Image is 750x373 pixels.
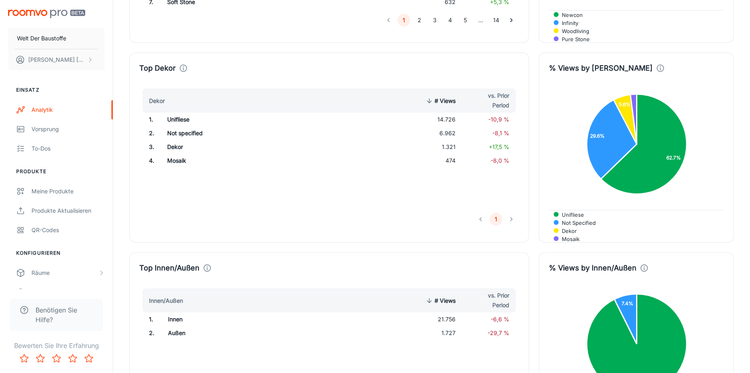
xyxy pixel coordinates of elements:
[81,350,97,367] button: Rate 5 star
[139,140,161,154] td: 3 .
[556,211,584,218] span: Unifliese
[8,10,85,18] img: Roomvo PRO Beta
[139,326,162,340] td: 2 .
[443,14,456,27] button: Go to page 4
[48,350,65,367] button: Rate 3 star
[32,144,105,153] div: To-dos
[556,11,583,19] span: Newcon
[32,288,105,297] div: Marken
[161,154,330,168] td: Mosaik
[474,16,487,25] div: …
[549,262,637,274] h4: % Views by Innen/Außen
[488,116,509,123] span: -10,9 %
[161,113,330,126] td: Unifliese
[32,268,98,277] div: Räume
[556,227,577,235] span: Dekor
[139,312,162,326] td: 1 .
[489,14,502,27] button: Go to page 14
[413,14,426,27] button: Go to page 2
[491,157,509,164] span: -8,0 %
[459,14,472,27] button: Go to page 5
[32,187,105,196] div: Meine Produkte
[468,91,509,110] span: vs. Prior Period
[32,350,48,367] button: Rate 2 star
[405,154,462,168] td: 474
[149,296,193,306] span: Innen/Außen
[405,126,462,140] td: 6.962
[139,154,161,168] td: 4 .
[556,27,589,35] span: Woodliving
[473,213,519,226] nav: pagination navigation
[139,262,200,274] h4: Top Innen/Außen
[17,34,66,43] p: Welt Der Baustoffe
[65,350,81,367] button: Rate 4 star
[6,341,106,350] p: Bewerten Sie Ihre Erfahrung
[28,55,85,64] p: [PERSON_NAME] [PERSON_NAME]
[556,36,590,43] span: Pure Stone
[32,226,105,235] div: QR-Codes
[487,329,509,336] span: -29,7 %
[492,130,509,136] span: -8,1 %
[405,326,462,340] td: 1.727
[405,312,462,326] td: 21.756
[489,213,502,226] button: page 1
[505,14,518,27] button: Go to next page
[139,63,176,74] h4: Top Dekor
[32,125,105,134] div: Vorsprung
[32,105,105,114] div: Analytik
[36,305,93,325] span: Benötigen Sie Hilfe?
[489,143,509,150] span: +17,5 %
[556,235,580,243] span: Mosaik
[405,113,462,126] td: 14.726
[397,14,410,27] button: page 1
[8,49,105,70] button: [PERSON_NAME] [PERSON_NAME]
[428,14,441,27] button: Go to page 3
[139,126,161,140] td: 2 .
[8,28,105,49] button: Welt Der Baustoffe
[424,296,456,306] span: # Views
[32,206,105,215] div: Produkte aktualisieren
[491,316,509,323] span: -6,6 %
[556,19,578,27] span: Infinity
[161,140,330,154] td: Dekor
[16,350,32,367] button: Rate 1 star
[424,96,456,106] span: # Views
[149,96,175,106] span: Dekor
[381,14,519,27] nav: pagination navigation
[468,291,509,310] span: vs. Prior Period
[162,312,330,326] td: Innen
[162,326,330,340] td: Außen
[549,63,653,74] h4: % Views by [PERSON_NAME]
[161,126,330,140] td: Not specified
[139,113,161,126] td: 1 .
[556,219,596,226] span: Not specified
[405,140,462,154] td: 1.321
